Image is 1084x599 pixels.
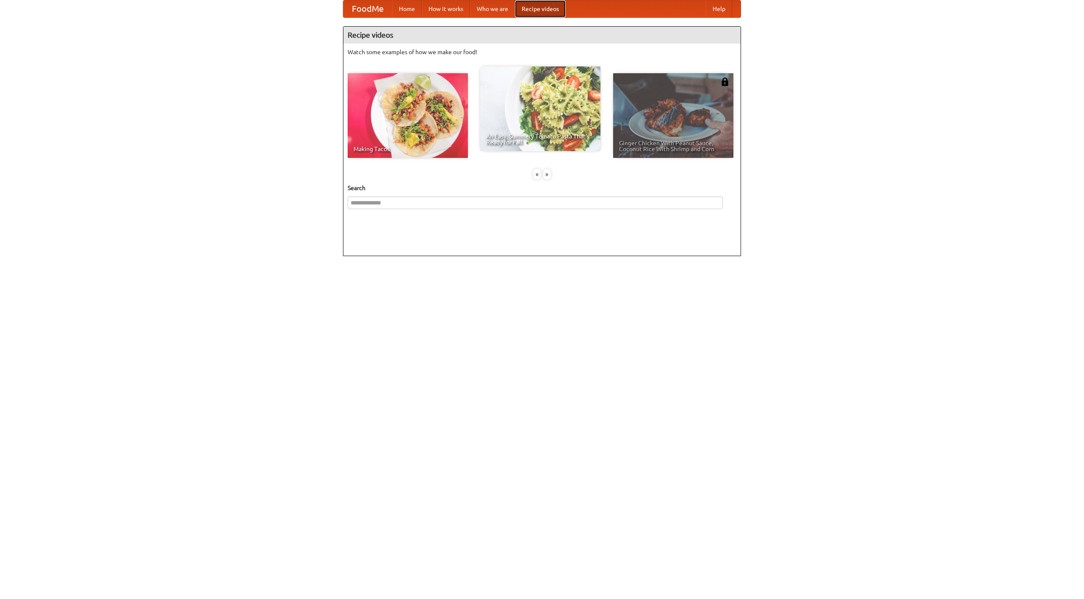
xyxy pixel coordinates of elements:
span: Making Tacos [354,146,462,152]
a: How it works [422,0,470,17]
div: « [533,169,541,179]
span: An Easy, Summery Tomato Pasta That's Ready for Fall [486,133,595,145]
a: Making Tacos [348,73,468,158]
div: » [543,169,551,179]
a: FoodMe [343,0,392,17]
h5: Search [348,184,736,192]
img: 483408.png [721,77,729,86]
a: Recipe videos [515,0,566,17]
a: Who we are [470,0,515,17]
p: Watch some examples of how we make our food! [348,48,736,56]
h4: Recipe videos [343,27,741,44]
a: An Easy, Summery Tomato Pasta That's Ready for Fall [480,66,600,151]
a: Home [392,0,422,17]
a: Help [706,0,732,17]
